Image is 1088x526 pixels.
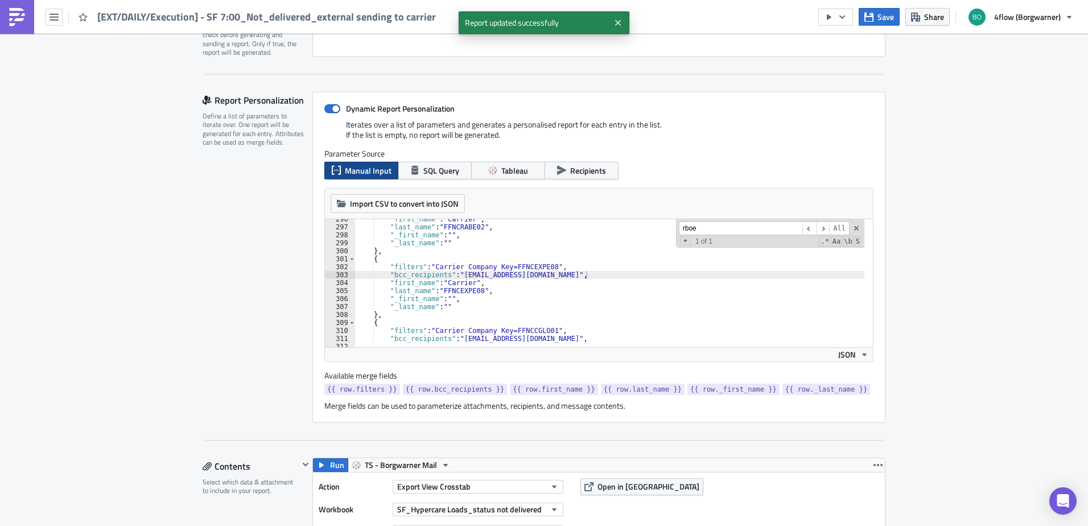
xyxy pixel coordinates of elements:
span: Export View Crosstab [397,480,471,492]
a: {{ row._last_name }} [782,384,871,395]
div: Merge fields can be used to parameterize attachments, recipients, and message contents. [324,401,873,411]
span: Alt-Enter [829,221,850,236]
span: {{ row.bcc_recipients }} [406,384,504,395]
span: ​ [802,221,816,236]
label: Parameter Source [324,149,873,159]
button: Export View Crosstab [393,480,563,494]
div: 312 [325,343,355,351]
div: 304 [325,279,355,287]
span: Report updated successfully [459,11,609,34]
span: {{ row._last_name }} [785,384,868,395]
div: 311 [325,335,355,343]
button: SQL Query [398,162,472,179]
span: {{ row.filters }} [327,384,397,395]
div: 296 [325,215,355,223]
div: Select which data & attachment to include in your report. [203,478,299,495]
div: Report Personalization [203,92,312,109]
p: Dear All, [5,5,543,14]
p: With best regards ________________________ BorgWarner Control Tower [EMAIL_ADDRESS][DOMAIN_NAME] [5,60,543,97]
div: 300 [325,247,355,255]
button: Import CSV to convert into JSON [331,194,465,213]
div: 301 [325,255,355,263]
div: 298 [325,231,355,239]
button: TS - Borgwarner Mail [348,458,454,472]
body: Rich Text Area. Press ALT-0 for help. [5,5,543,146]
span: Recipients [570,165,606,176]
button: Open in [GEOGRAPHIC_DATA] [580,478,703,495]
button: Run [313,458,348,472]
span: Toggle Replace mode [680,236,691,245]
span: {{ row.last_name }} [604,384,682,395]
strong: Dynamic Report Personalization [346,102,455,114]
img: PushMetrics [8,8,26,26]
span: TS - Borgwarner Mail [365,458,437,472]
label: Workbook [319,501,387,518]
span: Open in [GEOGRAPHIC_DATA] [597,480,699,492]
input: Search for [679,221,802,236]
div: 306 [325,295,355,303]
div: 303 [325,271,355,279]
span: 1 of 1 [691,237,717,245]
button: Save [859,8,900,26]
p: In case of questions, please contact us. [5,48,543,57]
label: Action [319,478,387,495]
a: {{ row.filters }} [324,384,400,395]
div: 299 [325,239,355,247]
span: RegExp Search [819,236,830,246]
span: Manual Input [345,165,391,176]
div: 307 [325,303,355,311]
button: Share [905,8,950,26]
span: [EXT/DAILY/Execution] - SF 7:00_Not_delivered_external sending to carrier [97,10,437,23]
span: SQL Query [423,165,459,176]
span: Whole Word Search [843,236,853,246]
div: Iterates over a list of parameters and generates a personalised report for each entry in the list... [324,120,873,149]
a: {{ row.bcc_recipients }} [403,384,507,395]
span: {{ row.first_name }} [513,384,595,395]
div: 309 [325,319,355,327]
img: Avatar [967,7,987,27]
span: Save [877,11,894,23]
div: 308 [325,311,355,319]
span: ​ [816,221,830,236]
button: Manual Input [324,162,398,179]
button: SF_Hypercare Loads_status not delivered [393,503,563,516]
a: {{ row.last_name }} [601,384,685,395]
button: JSON [834,348,873,361]
div: Contents [203,458,299,475]
p: please find attached an overview over all transports where status is not set to "delivered". Empt... [5,17,543,44]
span: {{ row._first_name }} [690,384,777,395]
span: Run [330,458,344,472]
label: Available merge fields [324,371,410,381]
button: Tableau [471,162,545,179]
button: 4flow (Borgwarner) [962,5,1079,30]
button: Recipients [545,162,619,179]
div: 302 [325,263,355,271]
div: 297 [325,223,355,231]
span: Share [924,11,944,23]
span: SF_Hypercare Loads_status not delivered [397,503,542,515]
button: Hide content [299,458,312,471]
span: 4flow (Borgwarner) [994,11,1061,23]
span: JSON [838,348,856,360]
div: 305 [325,287,355,295]
span: Search In Selection [855,236,861,246]
div: 310 [325,327,355,335]
span: Import CSV to convert into JSON [350,198,459,209]
div: Open Intercom Messenger [1049,487,1077,515]
button: Close [609,14,627,31]
div: Optionally, perform a condition check before generating and sending a report. Only if true, the r... [203,22,305,57]
span: Tableau [501,165,528,176]
a: {{ row.first_name }} [510,384,598,395]
p: [DOMAIN_NAME] 4flow management Kft. Ι [GEOGRAPHIC_DATA] Ι [PERSON_NAME] [STREET_ADDRESS]. Ι 1097 ... [5,100,543,146]
span: CaseSensitive Search [831,236,842,246]
a: {{ row._first_name }} [687,384,780,395]
div: Define a list of parameters to iterate over. One report will be generated for each entry. Attribu... [203,112,305,147]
